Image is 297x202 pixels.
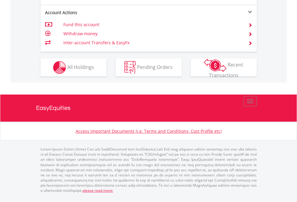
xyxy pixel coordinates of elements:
[63,20,241,29] td: Fund this account
[63,29,241,38] td: Withdraw money
[137,64,173,70] span: Pending Orders
[41,147,257,193] p: Lorem Ipsum Dolors (Ame) Con a/e SeddOeiusmod tem InciDiduntut Lab Etd mag aliquaen admin veniamq...
[36,95,261,122] a: EasyEquities
[41,58,107,76] button: All Holdings
[191,58,257,76] button: Recent Transactions
[67,64,94,70] span: All Holdings
[53,61,66,74] img: holdings-wht.png
[63,38,241,47] td: Inter-account Transfers & EasyFx
[124,61,136,74] img: pending_instructions-wht.png
[116,58,182,76] button: Pending Orders
[204,59,226,72] img: transactions-zar-wht.png
[76,128,222,134] a: Access Important Documents (i.e. Terms and Conditions, Cost Profile etc)
[41,10,149,16] div: Account Actions
[83,188,113,193] a: please read more:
